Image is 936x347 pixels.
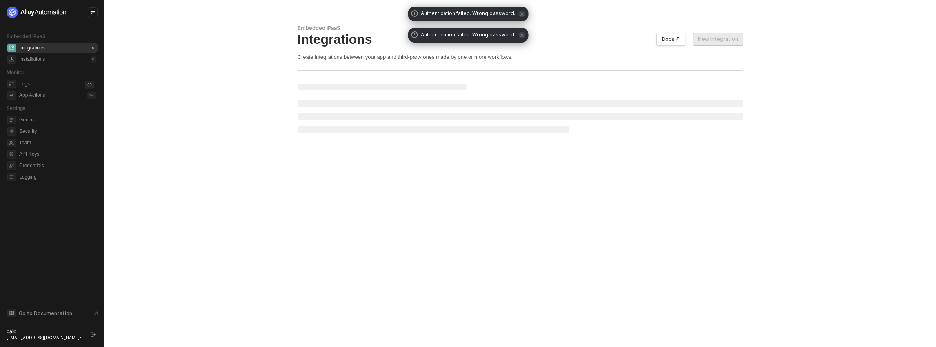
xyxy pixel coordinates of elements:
span: Logging [19,172,96,182]
a: Knowledge Base [7,308,98,318]
span: General [19,115,96,125]
span: icon-close [518,11,525,17]
a: logo [7,7,98,18]
span: documentation [7,309,16,317]
span: document-arrow [92,309,100,318]
button: New Integration [693,33,743,46]
div: App Actions [19,92,45,99]
span: Team [19,138,96,148]
span: Go to Documentation [19,310,72,317]
div: caio [7,328,83,335]
span: icon-logs [7,80,16,88]
div: [EMAIL_ADDRESS][DOMAIN_NAME] • [7,335,83,340]
span: logout [91,332,96,337]
span: credentials [7,161,16,170]
span: integrations [7,44,16,52]
span: installations [7,55,16,64]
span: icon-exclamation [411,31,418,38]
div: Integrations [298,31,743,47]
div: 0 [91,56,96,63]
span: icon-exclamation [411,10,418,17]
div: 0 % [87,92,96,99]
span: icon-close [518,32,525,38]
span: api-key [7,150,16,159]
span: Settings [7,105,25,111]
span: icon-loader [85,81,94,89]
div: Docs ↗ [662,36,680,43]
span: Credentials [19,161,96,170]
span: Monitor [7,69,24,75]
span: API Keys [19,149,96,159]
div: Embedded iPaaS [298,25,743,31]
span: logging [7,173,16,181]
span: icon-app-actions [7,91,16,100]
span: Authentication failed. Wrong password. [421,10,515,18]
div: Logs [19,81,30,87]
div: Installations [19,56,45,63]
span: team [7,139,16,147]
div: 0 [91,45,96,51]
span: Embedded iPaaS [7,33,46,39]
div: Create integrations between your app and third-party ones made by one or more workflows. [298,54,743,60]
span: security [7,127,16,136]
span: icon-swap [90,10,95,15]
span: general [7,116,16,124]
div: Integrations [19,45,45,51]
span: Authentication failed. Wrong password. [421,31,515,39]
img: logo [7,7,67,18]
button: Docs ↗ [656,33,685,46]
span: Security [19,126,96,136]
